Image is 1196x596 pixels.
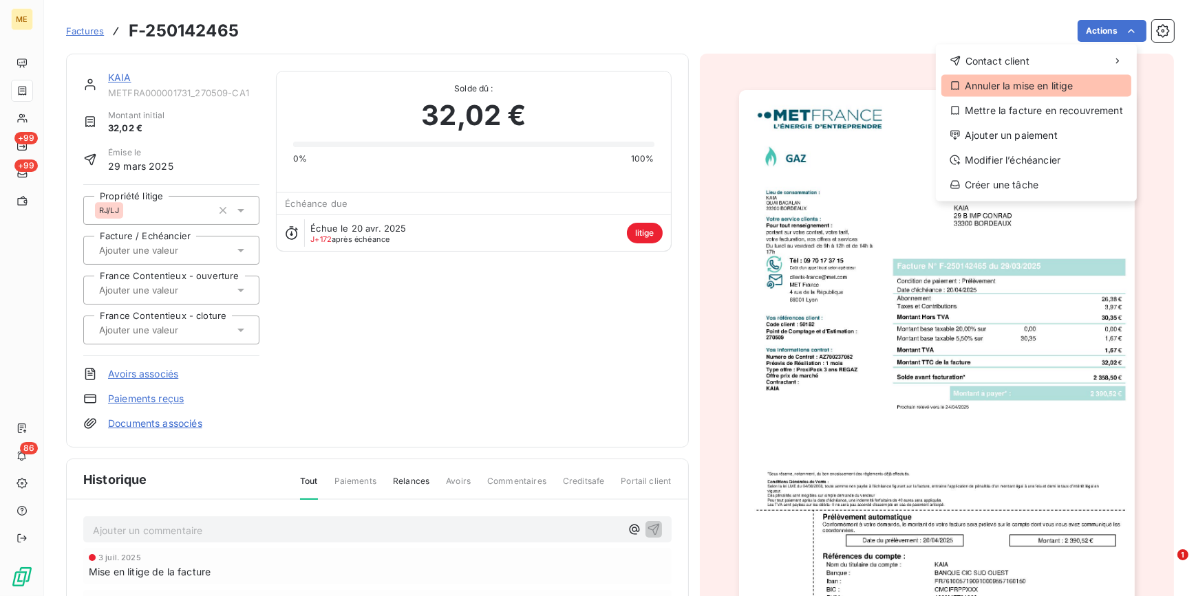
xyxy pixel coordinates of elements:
[941,149,1131,171] div: Modifier l’échéancier
[1149,549,1182,582] iframe: Intercom live chat
[1177,549,1188,560] span: 1
[936,45,1137,201] div: Actions
[941,100,1131,122] div: Mettre la facture en recouvrement
[941,174,1131,196] div: Créer une tâche
[941,75,1131,97] div: Annuler la mise en litige
[941,124,1131,146] div: Ajouter un paiement
[965,54,1029,68] span: Contact client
